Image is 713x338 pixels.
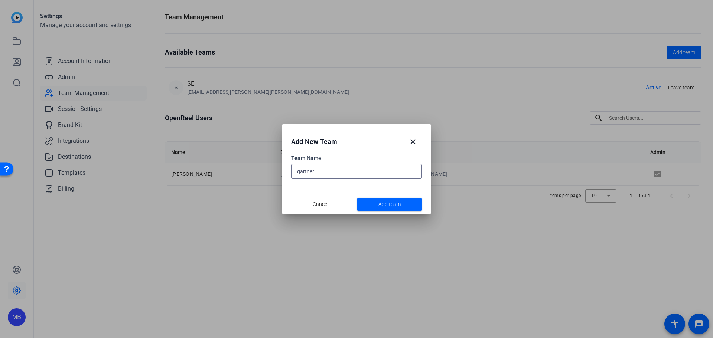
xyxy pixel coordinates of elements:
span: Team Name [291,154,422,162]
mat-icon: close [408,137,417,146]
input: Enter team name... [297,167,416,176]
button: Cancel [291,198,350,211]
button: Add team [357,198,422,211]
span: Add team [378,200,401,208]
h1: Add New Team [291,137,338,146]
span: Cancel [313,200,328,208]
